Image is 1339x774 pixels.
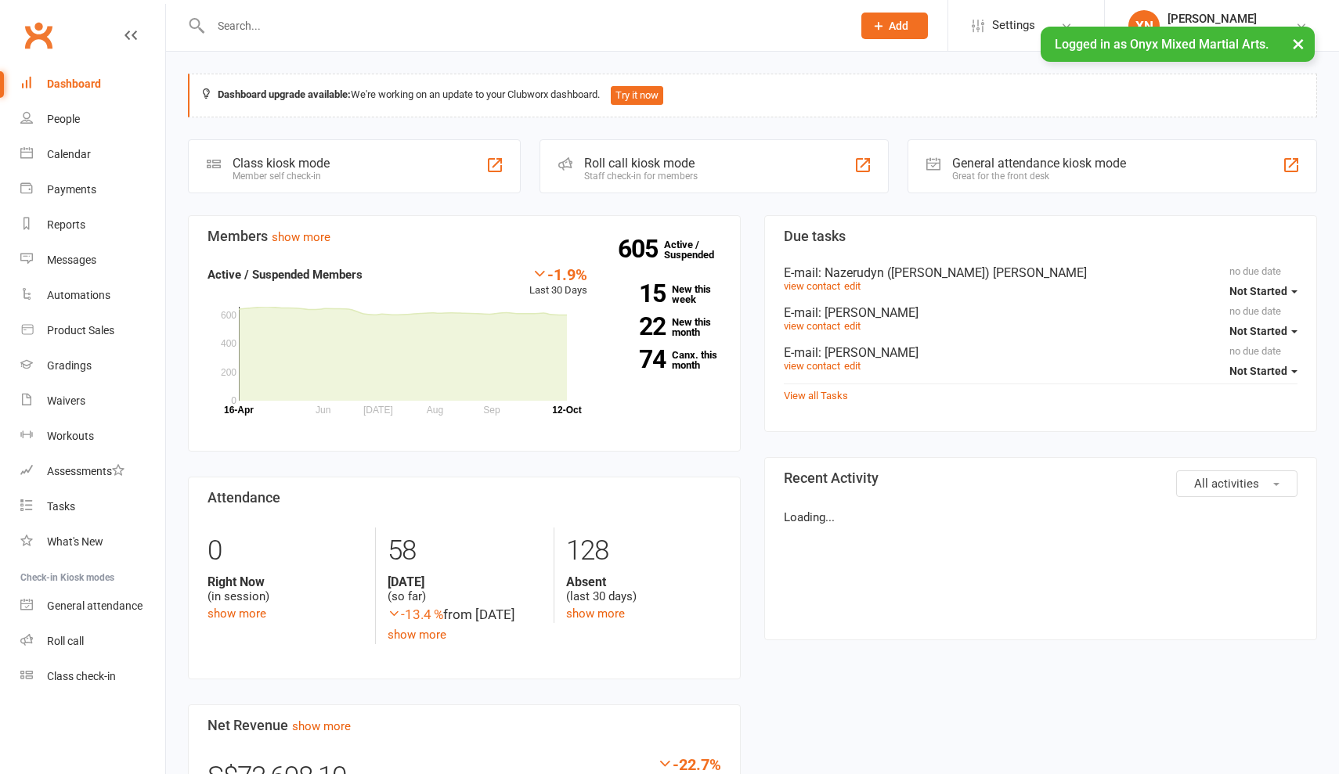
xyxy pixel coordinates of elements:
a: view contact [784,360,840,372]
strong: 605 [618,237,664,261]
span: : [PERSON_NAME] [818,305,919,320]
div: [PERSON_NAME] [1168,12,1283,26]
a: show more [272,230,330,244]
span: All activities [1194,477,1259,491]
h3: Net Revenue [208,718,721,733]
a: Clubworx [19,16,58,55]
div: General attendance [47,599,143,612]
a: edit [844,320,861,332]
span: Not Started [1229,285,1287,297]
a: 15New this week [611,284,722,304]
a: Payments [20,172,165,207]
div: Calendar [47,148,91,160]
div: Automations [47,289,110,301]
div: Reports [47,218,85,231]
a: Reports [20,207,165,243]
strong: 74 [611,347,666,371]
span: Logged in as Onyx Mixed Martial Arts. [1055,37,1269,52]
span: -13.4 % [388,607,443,622]
a: Product Sales [20,313,165,348]
div: Staff check-in for members [584,171,698,182]
a: Workouts [20,419,165,454]
div: (last 30 days) [566,574,721,604]
div: Last 30 Days [529,265,587,299]
strong: Active / Suspended Members [208,268,363,282]
a: Calendar [20,137,165,172]
button: Not Started [1229,277,1297,305]
a: 605Active / Suspended [664,228,733,272]
span: Not Started [1229,325,1287,337]
div: Waivers [47,394,85,407]
a: Class kiosk mode [20,659,165,694]
div: Class check-in [47,670,116,682]
a: View all Tasks [784,390,848,401]
div: Payments [47,183,96,196]
a: Dashboard [20,67,165,102]
div: Workouts [47,430,94,442]
a: edit [844,280,861,292]
a: 22New this month [611,317,722,337]
div: (in session) [208,574,363,604]
button: Add [861,13,928,39]
div: Member self check-in [233,171,330,182]
a: show more [566,607,625,621]
div: Class kiosk mode [233,156,330,171]
a: People [20,102,165,137]
h3: Due tasks [784,229,1297,244]
a: Messages [20,243,165,278]
a: Assessments [20,454,165,489]
a: view contact [784,320,840,332]
strong: Dashboard upgrade available: [218,88,351,100]
a: show more [292,719,351,733]
div: Messages [47,254,96,266]
a: General attendance kiosk mode [20,589,165,624]
div: 0 [208,527,363,574]
h3: Members [208,229,721,244]
a: What's New [20,524,165,560]
span: Add [889,20,908,32]
div: Great for the front desk [952,171,1126,182]
a: 74Canx. this month [611,350,722,370]
button: Try it now [611,86,663,105]
a: Tasks [20,489,165,524]
strong: Absent [566,574,721,589]
div: -1.9% [529,265,587,283]
div: E-mail [784,345,1297,360]
div: XN [1128,10,1160,41]
a: show more [388,628,446,642]
div: -22.7% [657,755,721,772]
strong: Right Now [208,574,363,589]
div: Roll call kiosk mode [584,156,698,171]
div: Assessments [47,465,125,477]
div: General attendance kiosk mode [952,156,1126,171]
div: Roll call [47,635,84,647]
p: Loading... [784,508,1297,527]
div: What's New [47,535,103,548]
div: 58 [388,527,543,574]
div: from [DATE] [388,604,543,625]
h3: Attendance [208,490,721,506]
strong: 15 [611,282,666,305]
div: People [47,113,80,125]
a: Automations [20,278,165,313]
div: E-mail [784,265,1297,280]
span: Not Started [1229,365,1287,377]
a: Roll call [20,624,165,659]
a: Waivers [20,383,165,419]
div: (so far) [388,574,543,604]
div: E-mail [784,305,1297,320]
a: show more [208,607,266,621]
button: Not Started [1229,317,1297,345]
a: Gradings [20,348,165,383]
input: Search... [206,15,841,37]
div: Gradings [47,359,92,372]
button: Not Started [1229,357,1297,385]
div: 128 [566,527,721,574]
div: Tasks [47,500,75,513]
button: All activities [1176,470,1297,497]
div: Onyx Mixed Martial Arts [1168,26,1283,40]
a: edit [844,360,861,372]
div: We're working on an update to your Clubworx dashboard. [188,74,1317,117]
span: : [PERSON_NAME] [818,345,919,360]
strong: 22 [611,315,666,338]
